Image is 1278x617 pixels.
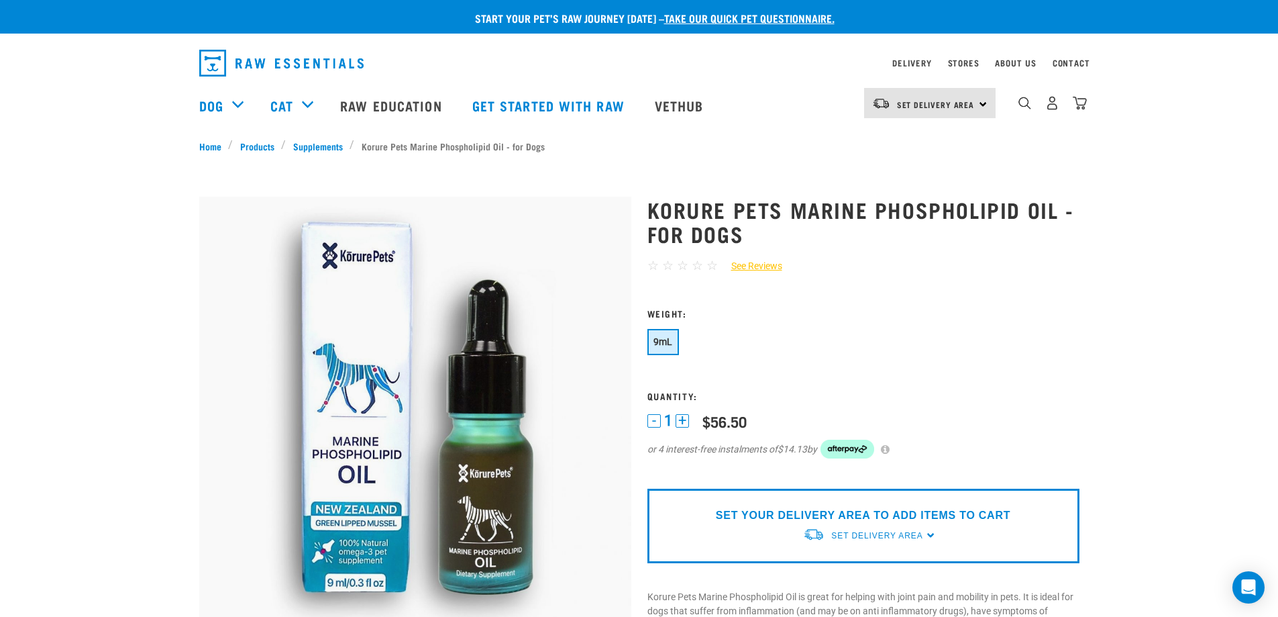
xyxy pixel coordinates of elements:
a: About Us [995,60,1036,65]
img: home-icon@2x.png [1073,96,1087,110]
a: Stores [948,60,979,65]
span: 1 [664,414,672,428]
a: Dog [199,95,223,115]
a: Delivery [892,60,931,65]
div: $56.50 [702,413,747,430]
span: Set Delivery Area [897,102,975,107]
nav: breadcrumbs [199,139,1079,153]
nav: dropdown navigation [189,44,1090,82]
a: Get started with Raw [459,79,641,132]
h1: Korure Pets Marine Phospholipid Oil - for Dogs [647,197,1079,246]
a: See Reviews [718,259,782,273]
a: Cat [270,95,293,115]
span: ☆ [706,258,718,273]
a: Contact [1053,60,1090,65]
button: - [647,414,661,428]
img: Raw Essentials Logo [199,50,364,77]
a: Products [233,139,281,153]
button: + [676,414,689,428]
div: Open Intercom Messenger [1232,571,1265,604]
img: van-moving.png [872,97,890,109]
a: take our quick pet questionnaire. [664,15,835,21]
p: SET YOUR DELIVERY AREA TO ADD ITEMS TO CART [716,508,1010,524]
h3: Quantity: [647,391,1079,401]
span: 9mL [653,336,673,347]
h3: Weight: [647,308,1079,318]
img: user.png [1045,96,1059,110]
a: Vethub [641,79,721,132]
img: van-moving.png [803,528,824,542]
span: ☆ [692,258,703,273]
a: Home [199,139,229,153]
span: Set Delivery Area [831,531,922,540]
img: home-icon-1@2x.png [1018,97,1031,109]
a: Raw Education [327,79,458,132]
a: Supplements [286,139,350,153]
img: Afterpay [820,440,874,459]
button: 9mL [647,329,679,355]
span: $14.13 [778,442,807,457]
span: ☆ [647,258,659,273]
div: or 4 interest-free instalments of by [647,440,1079,459]
span: ☆ [677,258,688,273]
span: ☆ [662,258,674,273]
